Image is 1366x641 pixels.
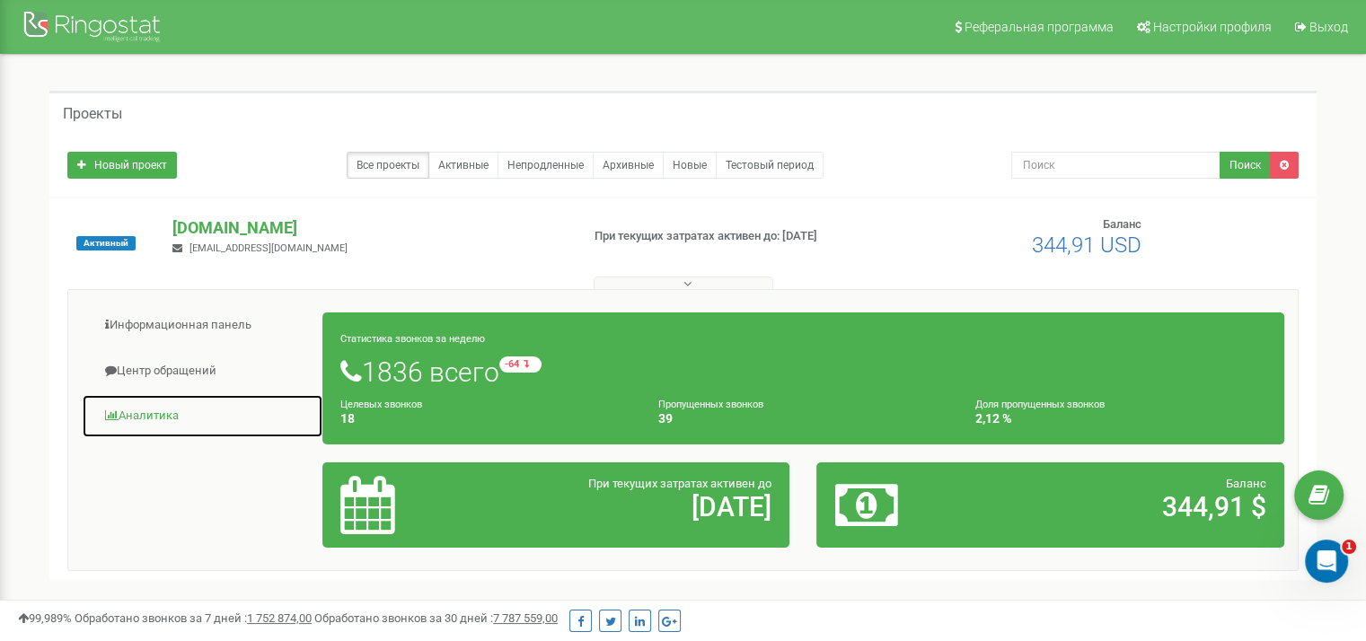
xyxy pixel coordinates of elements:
[975,399,1105,410] small: Доля пропущенных звонков
[75,611,312,625] span: Обработано звонков за 7 дней :
[1032,233,1141,258] span: 344,91 USD
[716,152,824,179] a: Тестовый период
[172,216,565,240] p: [DOMAIN_NAME]
[493,611,558,625] u: 7 787 559,00
[658,412,949,426] h4: 39
[63,106,122,122] h5: Проекты
[1305,540,1348,583] iframe: Intercom live chat
[18,611,72,625] span: 99,989%
[340,412,631,426] h4: 18
[340,356,1266,387] h1: 1836 всего
[314,611,558,625] span: Обработано звонков за 30 дней :
[663,152,717,179] a: Новые
[493,492,771,522] h2: [DATE]
[67,152,177,179] a: Новый проект
[498,152,594,179] a: Непродленные
[82,303,323,347] a: Информационная панель
[347,152,429,179] a: Все проекты
[1226,477,1266,490] span: Баланс
[988,492,1266,522] h2: 344,91 $
[247,611,312,625] u: 1 752 874,00
[965,20,1114,34] span: Реферальная программа
[1342,540,1356,554] span: 1
[82,349,323,393] a: Центр обращений
[595,228,882,245] p: При текущих затратах активен до: [DATE]
[588,477,771,490] span: При текущих затратах активен до
[76,236,136,250] span: Активный
[1309,20,1348,34] span: Выход
[428,152,498,179] a: Активные
[82,394,323,438] a: Аналитика
[593,152,664,179] a: Архивные
[1103,217,1141,231] span: Баланс
[499,356,542,373] small: -64
[340,333,485,345] small: Статистика звонков за неделю
[189,242,348,254] span: [EMAIL_ADDRESS][DOMAIN_NAME]
[658,399,763,410] small: Пропущенных звонков
[1220,152,1271,179] button: Поиск
[1153,20,1272,34] span: Настройки профиля
[975,412,1266,426] h4: 2,12 %
[340,399,422,410] small: Целевых звонков
[1011,152,1221,179] input: Поиск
